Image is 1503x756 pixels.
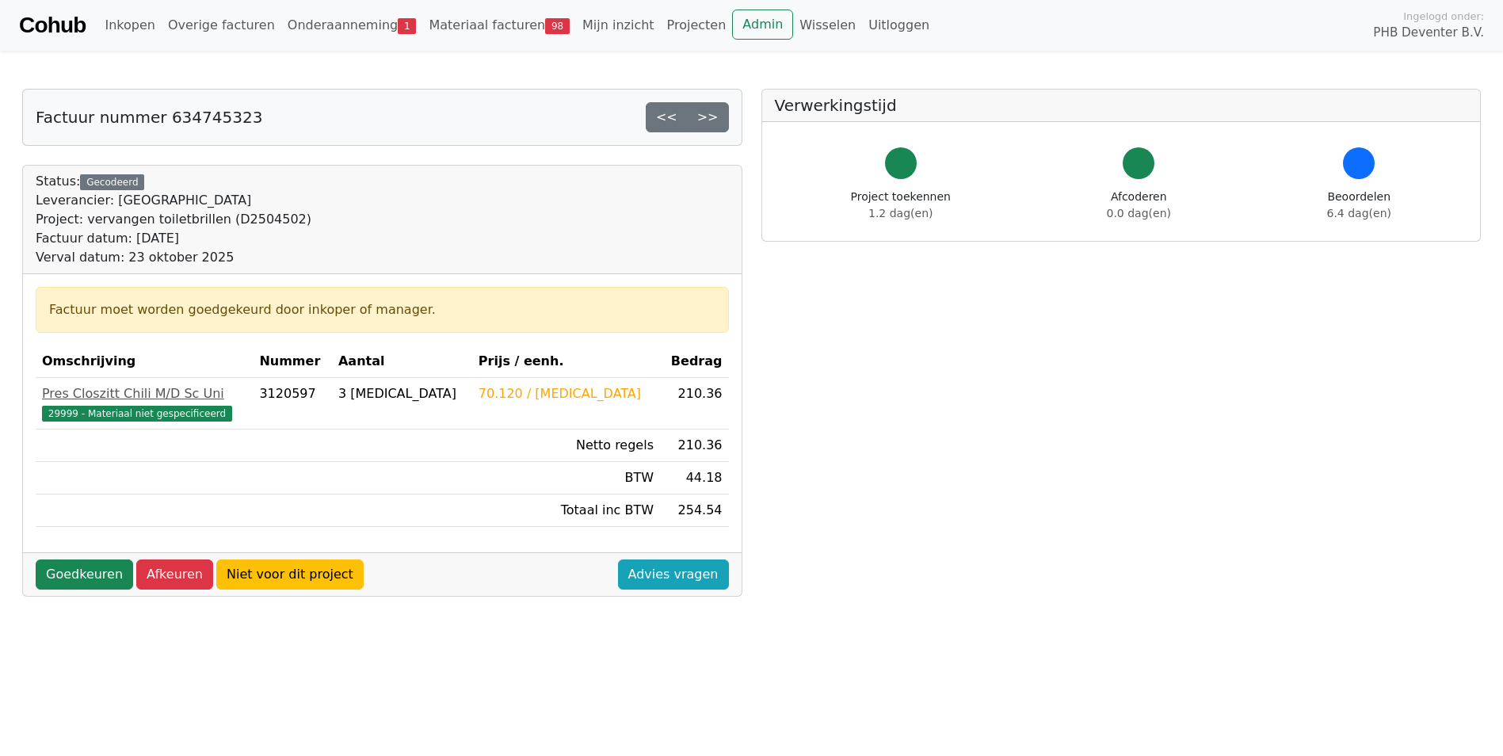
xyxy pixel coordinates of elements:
th: Omschrijving [36,346,253,378]
a: Admin [732,10,793,40]
div: Afcoderen [1107,189,1171,222]
span: 1 [398,18,416,34]
th: Aantal [332,346,472,378]
span: 6.4 dag(en) [1327,207,1391,220]
h5: Verwerkingstijd [775,96,1468,115]
span: 98 [545,18,570,34]
td: 210.36 [660,430,729,462]
td: 210.36 [660,378,729,430]
a: Niet voor dit project [216,559,364,590]
div: Project toekennen [851,189,951,222]
div: 3 [MEDICAL_DATA] [338,384,466,403]
div: Factuur moet worden goedgekeurd door inkoper of manager. [49,300,715,319]
td: 3120597 [253,378,332,430]
td: BTW [472,462,660,494]
div: Factuur datum: [DATE] [36,229,311,248]
th: Prijs / eenh. [472,346,660,378]
td: 44.18 [660,462,729,494]
td: Totaal inc BTW [472,494,660,527]
a: Inkopen [98,10,161,41]
span: PHB Deventer B.V. [1373,24,1484,42]
th: Nummer [253,346,332,378]
a: Afkeuren [136,559,213,590]
div: Gecodeerd [80,174,144,190]
a: Cohub [19,6,86,44]
span: 0.0 dag(en) [1107,207,1171,220]
div: Status: [36,172,311,267]
h5: Factuur nummer 634745323 [36,108,262,127]
a: >> [687,102,729,132]
div: Beoordelen [1327,189,1391,222]
a: Advies vragen [618,559,729,590]
span: 1.2 dag(en) [868,207,933,220]
a: Mijn inzicht [576,10,661,41]
a: Pres Closzitt Chili M/D Sc Uni29999 - Materiaal niet gespecificeerd [42,384,246,422]
td: 254.54 [660,494,729,527]
a: Goedkeuren [36,559,133,590]
th: Bedrag [660,346,729,378]
span: 29999 - Materiaal niet gespecificeerd [42,406,232,422]
a: Onderaanneming1 [281,10,423,41]
div: Project: vervangen toiletbrillen (D2504502) [36,210,311,229]
a: Wisselen [793,10,862,41]
div: Leverancier: [GEOGRAPHIC_DATA] [36,191,311,210]
a: Projecten [661,10,733,41]
div: Verval datum: 23 oktober 2025 [36,248,311,267]
div: 70.120 / [MEDICAL_DATA] [479,384,654,403]
a: Uitloggen [862,10,936,41]
span: Ingelogd onder: [1403,9,1484,24]
td: Netto regels [472,430,660,462]
a: Materiaal facturen98 [422,10,576,41]
div: Pres Closzitt Chili M/D Sc Uni [42,384,246,403]
a: Overige facturen [162,10,281,41]
a: << [646,102,688,132]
